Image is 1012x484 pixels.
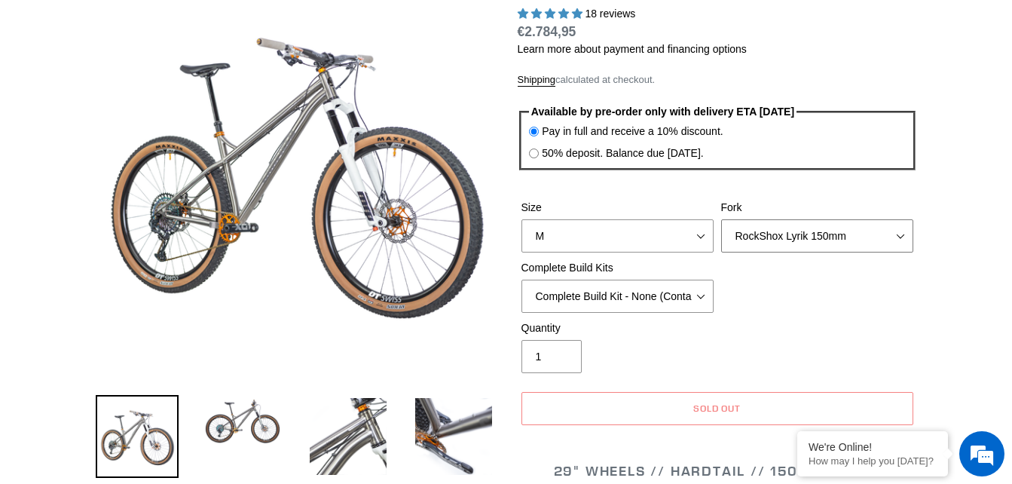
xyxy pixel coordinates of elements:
[518,24,576,39] span: €2.784,95
[8,323,287,376] textarea: Type your message and hit 'Enter'
[17,83,39,106] div: Navigation go back
[809,455,937,467] p: How may I help you today?
[101,84,276,104] div: Chat with us now
[521,320,714,336] label: Quantity
[518,72,917,87] div: calculated at checkout.
[542,146,704,161] label: 50% deposit. Balance due [DATE].
[521,392,913,425] button: Sold out
[529,104,796,120] legend: Available by pre-order only with delivery ETA [DATE]
[521,200,714,216] label: Size
[307,395,390,478] img: Load image into Gallery viewer, TI NIMBLE 9
[542,124,723,139] label: Pay in full and receive a 10% discount.
[693,403,741,414] span: Sold out
[518,43,747,55] a: Learn more about payment and financing options
[585,8,635,20] span: 18 reviews
[721,200,913,216] label: Fork
[247,8,283,44] div: Minimize live chat window
[412,395,495,478] img: Load image into Gallery viewer, TI NIMBLE 9
[518,74,556,87] a: Shipping
[48,75,86,113] img: d_696896380_company_1647369064580_696896380
[521,260,714,276] label: Complete Build Kits
[518,8,585,20] span: 4.89 stars
[201,395,284,448] img: Load image into Gallery viewer, TI NIMBLE 9
[96,395,179,478] img: Load image into Gallery viewer, TI NIMBLE 9
[87,146,208,298] span: We're online!
[809,441,937,453] div: We're Online!
[554,462,881,479] span: 29" WHEELS // HARDTAIL // 150MM FRONT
